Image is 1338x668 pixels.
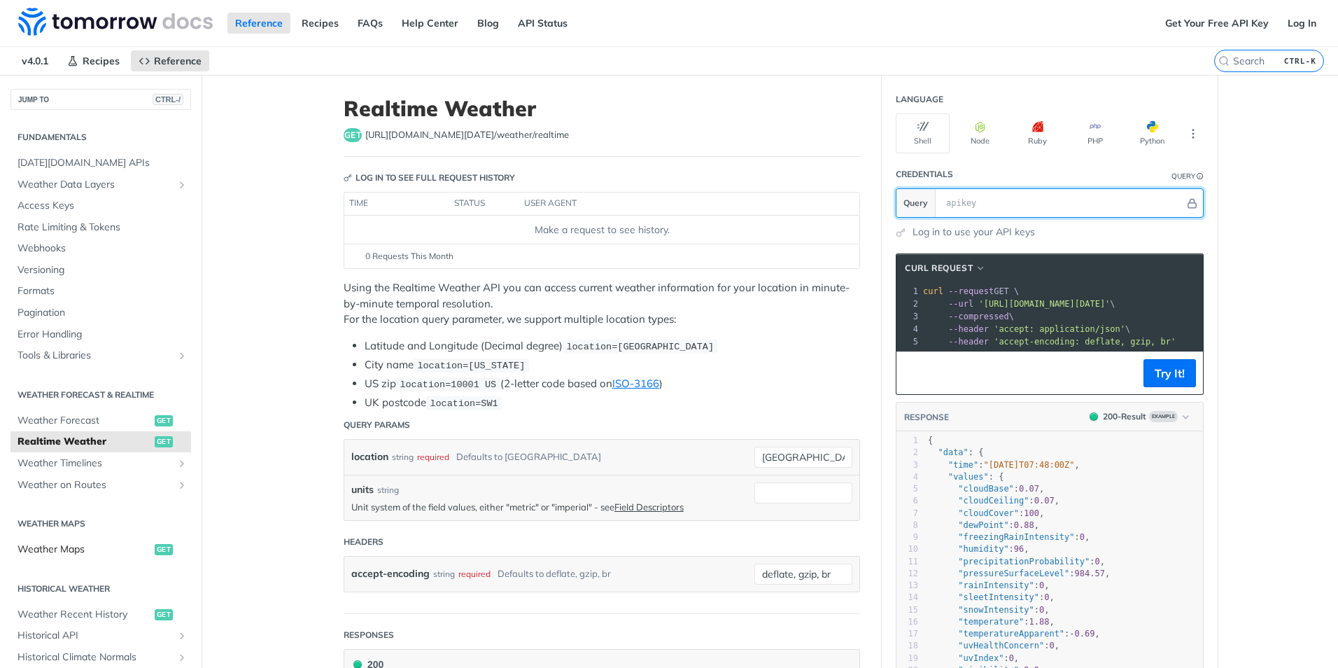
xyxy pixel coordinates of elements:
[612,377,659,390] a: ISO-3166
[17,306,188,320] span: Pagination
[17,629,173,643] span: Historical API
[896,93,943,106] div: Language
[1103,410,1146,423] div: 200 - Result
[896,628,918,640] div: 17
[10,431,191,452] a: Realtime Weatherget
[17,478,173,492] span: Weather on Routes
[344,629,394,641] div: Responses
[958,532,1074,542] span: "freezingRainIntensity"
[351,501,747,513] p: Unit system of the field values, either "metric" or "imperial" - see
[900,261,991,275] button: cURL Request
[456,447,601,467] div: Defaults to [GEOGRAPHIC_DATA]
[896,653,918,664] div: 19
[10,324,191,345] a: Error Handling
[344,172,515,184] div: Log in to see full request history
[154,55,202,67] span: Reference
[351,564,430,584] label: accept-encoding
[1281,54,1320,68] kbd: CTRL-K
[948,286,994,296] span: --request
[958,617,1024,627] span: "temperature"
[10,539,191,560] a: Weather Mapsget
[433,564,455,584] div: string
[928,460,1080,470] span: : ,
[176,179,188,190] button: Show subpages for Weather Data Layers
[948,312,1009,321] span: --compressed
[10,131,191,144] h2: Fundamentals
[155,544,173,555] span: get
[928,508,1044,518] span: : ,
[365,357,860,373] li: City name
[350,13,390,34] a: FAQs
[176,630,188,641] button: Show subpages for Historical API
[17,435,151,449] span: Realtime Weather
[958,569,1069,578] span: "pressureSurfaceLevel"
[1157,13,1276,34] a: Get Your Free API Key
[344,174,352,182] svg: Key
[1171,171,1204,181] div: QueryInformation
[155,436,173,447] span: get
[1185,196,1199,210] button: Hide
[958,580,1034,590] span: "rainIntensity"
[905,262,973,274] span: cURL Request
[896,495,918,507] div: 6
[1143,359,1196,387] button: Try It!
[10,517,191,530] h2: Weather Maps
[923,286,1019,296] span: GET \
[1197,173,1204,180] i: Information
[1039,580,1044,590] span: 0
[498,564,611,584] div: Defaults to deflate, gzip, br
[923,324,1130,334] span: \
[1049,641,1054,650] span: 0
[227,13,290,34] a: Reference
[948,460,978,470] span: "time"
[903,363,923,384] button: Copy to clipboard
[913,225,1035,239] a: Log in to use your API keys
[1014,544,1024,554] span: 96
[896,592,918,604] div: 14
[958,544,1008,554] span: "humidity"
[10,238,191,259] a: Webhooks
[394,13,466,34] a: Help Center
[928,569,1110,578] span: : ,
[896,113,950,153] button: Shell
[958,629,1064,639] span: "temperatureApparent"
[17,263,188,277] span: Versioning
[10,195,191,216] a: Access Keys
[17,284,188,298] span: Formats
[176,480,188,491] button: Show subpages for Weather on Routes
[1034,496,1055,506] span: 0.07
[958,605,1034,615] span: "snowIntensity"
[10,89,191,110] button: JUMP TOCTRL-/
[1069,629,1074,639] span: -
[400,380,496,390] span: location=10001 US
[896,508,918,520] div: 7
[10,604,191,625] a: Weather Recent Historyget
[10,410,191,431] a: Weather Forecastget
[17,349,173,363] span: Tools & Libraries
[928,484,1044,494] span: : ,
[896,459,918,471] div: 3
[1094,557,1099,566] span: 0
[458,564,491,584] div: required
[896,447,918,459] div: 2
[896,580,918,592] div: 13
[344,128,362,142] span: get
[938,447,968,457] span: "data"
[1218,55,1230,67] svg: Search
[923,312,1014,321] span: \
[17,328,188,342] span: Error Handling
[903,410,950,424] button: RESPONSE
[958,641,1044,650] span: "uvHealthConcern"
[1280,13,1324,34] a: Log In
[928,472,1003,482] span: : {
[10,153,191,174] a: [DATE][DOMAIN_NAME] APIs
[928,605,1050,615] span: : ,
[1075,629,1095,639] span: 0.69
[10,475,191,496] a: Weather on RoutesShow subpages for Weather on Routes
[17,608,151,622] span: Weather Recent History
[83,55,120,67] span: Recipes
[948,472,989,482] span: "values"
[17,414,151,428] span: Weather Forecast
[896,298,920,310] div: 2
[928,592,1055,602] span: : ,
